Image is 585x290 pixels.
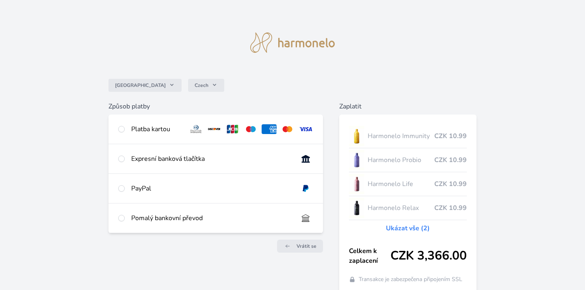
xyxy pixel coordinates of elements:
h6: Zaplatit [339,102,477,111]
img: logo.svg [250,32,335,53]
img: paypal.svg [298,184,313,193]
h6: Způsob platby [108,102,323,111]
img: visa.svg [298,124,313,134]
span: Transakce je zabezpečena připojením SSL [359,275,462,284]
span: CZK 10.99 [434,155,467,165]
a: Ukázat vše (2) [386,223,430,233]
span: Vrátit se [297,243,316,249]
span: Harmonelo Relax [368,203,435,213]
span: Czech [195,82,208,89]
img: CLEAN_LIFE_se_stinem_x-lo.jpg [349,174,364,194]
img: maestro.svg [243,124,258,134]
button: [GEOGRAPHIC_DATA] [108,79,182,92]
div: PayPal [131,184,292,193]
img: amex.svg [262,124,277,134]
div: Platba kartou [131,124,182,134]
img: IMMUNITY_se_stinem_x-lo.jpg [349,126,364,146]
span: CZK 3,366.00 [390,249,467,263]
a: Vrátit se [277,240,323,253]
button: Czech [188,79,224,92]
span: CZK 10.99 [434,179,467,189]
span: [GEOGRAPHIC_DATA] [115,82,166,89]
img: CLEAN_RELAX_se_stinem_x-lo.jpg [349,198,364,218]
img: discover.svg [207,124,222,134]
img: mc.svg [280,124,295,134]
img: onlineBanking_CZ.svg [298,154,313,164]
span: CZK 10.99 [434,203,467,213]
div: Expresní banková tlačítka [131,154,292,164]
img: diners.svg [188,124,204,134]
span: Harmonelo Life [368,179,435,189]
div: Pomalý bankovní převod [131,213,292,223]
img: CLEAN_PROBIO_se_stinem_x-lo.jpg [349,150,364,170]
img: jcb.svg [225,124,240,134]
span: Celkem k zaplacení [349,246,391,266]
img: bankTransfer_IBAN.svg [298,213,313,223]
span: Harmonelo Probio [368,155,435,165]
span: Harmonelo Immunity [368,131,435,141]
span: CZK 10.99 [434,131,467,141]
